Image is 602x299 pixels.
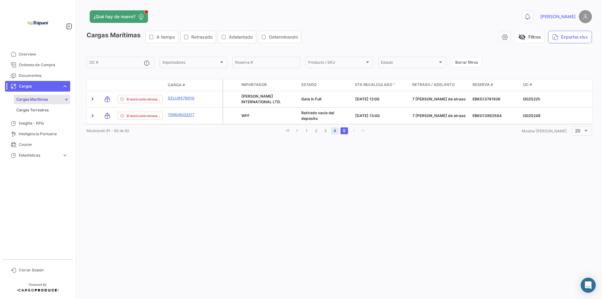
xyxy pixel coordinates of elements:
[381,61,437,66] span: Estado
[93,13,135,20] span: ¿Qué hay de nuevo?
[523,96,591,102] p: I2025225
[330,125,340,136] li: page 4
[359,127,367,134] a: go to last page
[19,267,68,273] span: Cerrar Sesión
[473,82,493,88] span: Reserva #
[412,82,455,88] span: Retraso / Adelanto
[321,125,330,136] li: page 3
[19,62,68,68] span: Órdenes de Compra
[22,8,53,39] img: bd005829-9598-4431-b544-4b06bbcd40b2.jpg
[312,127,320,134] a: 2
[241,113,250,118] span: WFF
[181,31,216,43] button: Retrasado
[19,142,68,147] span: Courier
[223,79,239,91] datatable-header-cell: Carga Protegida
[473,113,518,119] p: EBKG13962564
[62,152,68,158] span: expand_more
[19,83,60,89] span: Cargas
[299,79,353,91] datatable-header-cell: Estado
[520,79,593,91] datatable-header-cell: OC #
[127,113,160,118] span: El envío está retrasado.
[168,95,204,101] a: SZLU9579010
[353,79,410,91] datatable-header-cell: ETA Recalculado
[90,10,148,23] button: ¿Qué hay de nuevo?
[5,118,70,129] a: Insights - KPIs
[258,31,301,43] button: Determinando
[99,83,115,88] datatable-header-cell: Modo de Transporte
[522,129,567,133] span: Mostrar [PERSON_NAME]
[16,97,48,102] span: Cargas Marítimas
[301,97,321,101] span: Gate In Full
[87,31,303,43] h3: Cargas Marítimas
[341,127,348,134] a: 5
[301,110,334,121] span: Retirado vacío del depósito
[350,127,357,134] a: go to next page
[241,94,281,104] span: SEANA INTERNATIONAL LTD.
[340,125,349,136] li: page 5
[523,82,532,88] span: OC #
[581,278,596,293] div: Abrir Intercom Messenger
[89,113,96,119] a: Expand/Collapse Row
[355,113,380,118] span: [DATE] 13:00
[168,112,204,118] a: TEMU9022217
[5,49,70,60] a: Overview
[322,127,329,134] a: 3
[301,82,317,88] span: Estado
[355,82,392,88] span: ETA Recalculado
[62,83,68,89] span: expand_more
[14,105,70,115] a: Cargas Terrestres
[514,31,545,43] button: visibility_offFiltros
[165,80,207,90] datatable-header-cell: Carga #
[19,51,68,57] span: Overview
[207,83,222,88] datatable-header-cell: Póliza
[89,96,96,102] a: Expand/Collapse Row
[19,131,68,137] span: Inteligencia Portuaria
[575,128,580,133] span: 20
[168,82,185,88] span: Carga #
[19,152,60,158] span: Estadísticas
[87,128,129,133] span: Mostrando 81 - 82 de 82
[579,10,592,23] img: placeholder-user.png
[239,79,299,91] datatable-header-cell: Importador
[5,139,70,150] a: Courier
[19,120,68,126] span: Insights - KPIs
[311,125,321,136] li: page 2
[162,61,219,66] span: Importadores
[412,97,466,101] span: 7 [PERSON_NAME] de atraso
[218,31,256,43] button: Adelantado
[229,34,253,40] span: Adelantado
[473,96,518,102] p: EBKG13741926
[540,13,576,20] span: [PERSON_NAME]
[241,82,267,88] span: Importador
[302,125,311,136] li: page 1
[5,70,70,81] a: Documentos
[451,57,482,67] button: Borrar filtros
[410,79,470,91] datatable-header-cell: Retraso / Adelanto
[115,83,165,88] datatable-header-cell: Estado de Envio
[518,33,526,41] span: visibility_off
[146,31,178,43] button: A tiempo
[127,97,160,102] span: El envío está retrasado.
[470,79,521,91] datatable-header-cell: Reserva #
[548,31,592,43] button: Exportar.xlsx
[19,73,68,78] span: Documentos
[5,129,70,139] a: Inteligencia Portuaria
[293,127,301,134] a: go to previous page
[5,60,70,70] a: Órdenes de Compra
[156,34,175,40] span: A tiempo
[269,34,298,40] span: Determinando
[14,95,70,104] a: Cargas Marítimas
[308,61,365,66] span: Producto / SKU
[331,127,339,134] a: 4
[355,97,379,101] span: [DATE] 12:00
[191,34,213,40] span: Retrasado
[284,127,292,134] a: go to first page
[16,107,49,113] span: Cargas Terrestres
[523,113,591,119] p: I2025248
[303,127,310,134] a: 1
[412,113,466,118] span: 7 [PERSON_NAME] de atraso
